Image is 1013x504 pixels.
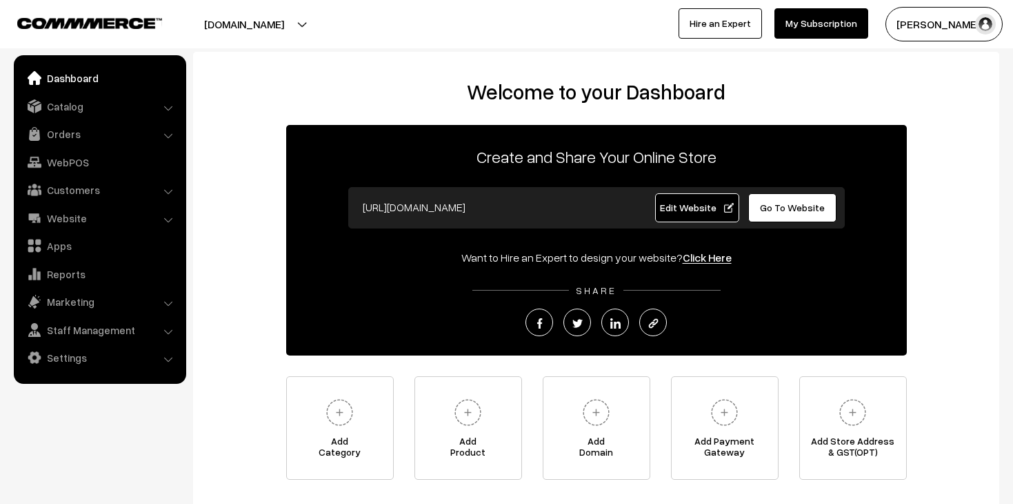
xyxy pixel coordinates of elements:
[660,202,734,213] span: Edit Website
[17,94,181,119] a: Catalog
[683,251,732,264] a: Click Here
[975,14,996,35] img: user
[800,436,906,463] span: Add Store Address & GST(OPT)
[156,7,332,41] button: [DOMAIN_NAME]
[17,150,181,175] a: WebPOS
[543,436,650,463] span: Add Domain
[17,14,138,30] a: COMMMERCE
[569,284,623,296] span: SHARE
[286,249,907,266] div: Want to Hire an Expert to design your website?
[415,436,521,463] span: Add Product
[748,193,837,222] a: Go To Website
[672,436,778,463] span: Add Payment Gateway
[17,66,181,90] a: Dashboard
[834,394,872,432] img: plus.svg
[671,376,779,480] a: Add PaymentGateway
[17,177,181,202] a: Customers
[17,345,181,370] a: Settings
[449,394,487,432] img: plus.svg
[321,394,359,432] img: plus.svg
[414,376,522,480] a: AddProduct
[774,8,868,39] a: My Subscription
[17,122,181,146] a: Orders
[17,233,181,258] a: Apps
[17,289,181,314] a: Marketing
[760,202,825,213] span: Go To Website
[655,193,739,222] a: Edit Website
[286,144,907,169] p: Create and Share Your Online Store
[286,376,394,480] a: AddCategory
[17,318,181,342] a: Staff Management
[17,206,181,231] a: Website
[17,262,181,287] a: Reports
[705,394,743,432] img: plus.svg
[17,18,162,28] img: COMMMERCE
[885,7,1003,41] button: [PERSON_NAME]…
[799,376,907,480] a: Add Store Address& GST(OPT)
[287,436,393,463] span: Add Category
[543,376,650,480] a: AddDomain
[577,394,615,432] img: plus.svg
[207,79,985,104] h2: Welcome to your Dashboard
[679,8,762,39] a: Hire an Expert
